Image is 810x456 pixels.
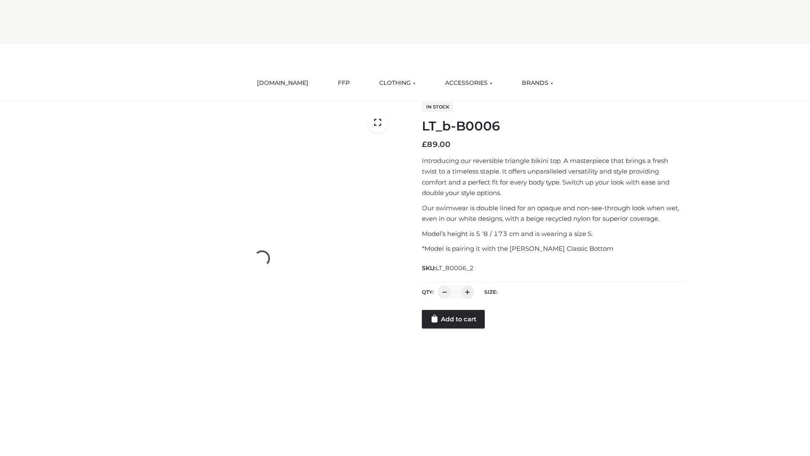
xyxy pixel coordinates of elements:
p: *Model is pairing it with the [PERSON_NAME] Classic Bottom [422,243,685,254]
a: BRANDS [516,74,559,92]
span: In stock [422,102,454,112]
a: FFP [332,74,356,92]
label: QTY: [422,289,434,295]
h1: LT_b-B0006 [422,119,685,134]
bdi: 89.00 [422,140,451,149]
p: Introducing our reversible triangle bikini top. A masterpiece that brings a fresh twist to a time... [422,155,685,198]
a: ACCESSORIES [439,74,499,92]
span: £ [422,140,427,149]
a: [DOMAIN_NAME] [251,74,315,92]
span: SKU: [422,263,475,273]
p: Model’s height is 5 ‘8 / 173 cm and is wearing a size S. [422,228,685,239]
span: LT_B0006_2 [436,264,474,272]
a: CLOTHING [373,74,422,92]
p: Our swimwear is double lined for an opaque and non-see-through look when wet, even in our white d... [422,203,685,224]
label: Size: [484,289,497,295]
a: Add to cart [422,310,485,328]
